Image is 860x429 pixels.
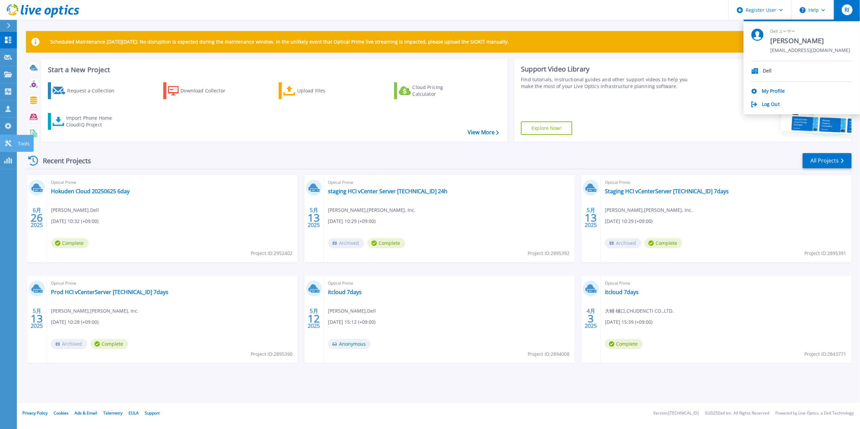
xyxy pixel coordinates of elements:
[181,84,234,97] div: Download Collector
[805,250,847,257] span: Project ID: 2895391
[770,29,851,34] span: Dell ユーザー
[394,82,469,99] a: Cloud Pricing Calculator
[103,410,122,416] a: Telemetry
[605,318,653,326] span: [DATE] 15:39 (+09:00)
[328,339,371,349] span: Anonymous
[605,238,641,248] span: Archived
[328,179,571,186] span: Optical Prime
[367,238,405,248] span: Complete
[413,84,467,97] div: Cloud Pricing Calculator
[605,179,848,186] span: Optical Prime
[163,82,239,99] a: Download Collector
[605,206,693,214] span: [PERSON_NAME] , [PERSON_NAME], Inc.
[251,250,293,257] span: Project ID: 2952402
[803,153,852,168] a: All Projects
[51,238,89,248] span: Complete
[762,88,785,95] a: My Profile
[18,135,30,152] p: Tools
[644,238,682,248] span: Complete
[129,410,139,416] a: EULA
[770,36,851,46] span: [PERSON_NAME]
[605,218,653,225] span: [DATE] 10:29 (+09:00)
[50,39,509,45] p: Scheduled Maintenance [DATE][DATE]: No disruption is expected during the maintenance window. In t...
[653,411,699,416] li: Version: [TECHNICAL_ID]
[48,66,499,74] h3: Start a New Project
[605,289,639,295] a: itcloud 7days
[67,84,121,97] div: Request a Collection
[762,102,780,108] a: Log Out
[279,82,354,99] a: Upload Files
[51,188,130,195] a: Hokuden Cloud 20250625 6day
[51,206,99,214] span: [PERSON_NAME] , Dell
[54,410,68,416] a: Cookies
[30,306,43,331] div: 5月 2025
[328,218,376,225] span: [DATE] 10:29 (+09:00)
[31,316,43,321] span: 13
[51,339,87,349] span: Archived
[30,205,43,230] div: 6月 2025
[328,289,362,295] a: itcloud 7days
[328,238,364,248] span: Archived
[328,280,571,287] span: Optical Prime
[805,350,847,358] span: Project ID: 2843771
[328,206,416,214] span: [PERSON_NAME] , [PERSON_NAME], Inc.
[528,350,570,358] span: Project ID: 2894008
[145,410,160,416] a: Support
[844,7,849,12] span: RI
[75,410,97,416] a: Ads & Email
[328,188,447,195] a: staging HCI vCenter Server [TECHNICAL_ID] 24h
[307,306,320,331] div: 5月 2025
[90,339,128,349] span: Complete
[468,129,499,136] a: View More
[605,280,848,287] span: Optical Prime
[328,318,376,326] span: [DATE] 15:12 (+09:00)
[297,84,351,97] div: Upload Files
[585,215,597,221] span: 13
[48,82,123,99] a: Request a Collection
[26,152,100,169] div: Recent Projects
[308,316,320,321] span: 12
[521,65,695,74] div: Support Video Library
[22,410,48,416] a: Privacy Policy
[51,280,294,287] span: Optical Prime
[584,306,597,331] div: 4月 2025
[605,307,674,315] span: 大輔 樋口 , CHUDENCTI CO.,LTD.
[51,218,99,225] span: [DATE] 10:32 (+09:00)
[775,411,854,416] li: Powered by Live Optics, a Dell Technology
[51,289,168,295] a: Prod HCI vCenterServer [TECHNICAL_ID] 7days
[51,307,139,315] span: [PERSON_NAME] , [PERSON_NAME], Inc.
[770,48,851,54] span: [EMAIL_ADDRESS][DOMAIN_NAME]
[521,121,572,135] a: Explore Now!
[605,188,729,195] a: Staging HCI vCenterServer [TECHNICAL_ID] 7days
[307,205,320,230] div: 5月 2025
[51,318,99,326] span: [DATE] 10:28 (+09:00)
[328,307,376,315] span: [PERSON_NAME] , Dell
[66,115,119,128] div: Import Phone Home CloudIQ Project
[528,250,570,257] span: Project ID: 2895392
[308,215,320,221] span: 13
[251,350,293,358] span: Project ID: 2895390
[763,68,772,75] p: Dell
[584,205,597,230] div: 5月 2025
[521,76,695,90] div: Find tutorials, instructional guides and other support videos to help you make the most of your L...
[605,339,643,349] span: Complete
[51,179,294,186] span: Optical Prime
[588,316,594,321] span: 3
[31,215,43,221] span: 26
[705,411,769,416] li: © 2025 Dell Inc. All Rights Reserved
